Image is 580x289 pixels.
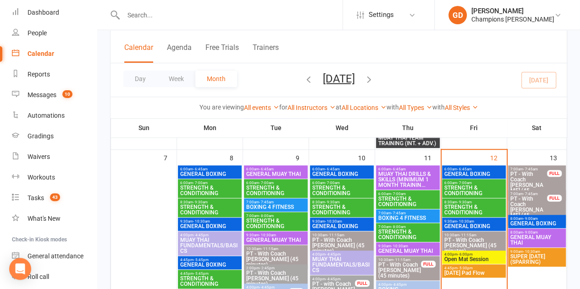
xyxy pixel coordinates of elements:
[378,196,438,207] span: STRENGTH & CONDITIONING
[312,233,372,237] span: 10:30am
[12,267,97,287] a: Roll call
[378,215,438,221] span: BOXING 4 FITNESS
[325,219,342,224] span: - 10:30am
[458,266,473,270] span: - 5:30pm
[378,283,438,287] span: 4:00pm
[195,71,237,87] button: Month
[510,171,547,199] span: PT - With Coach [PERSON_NAME] (45 minutes)
[28,132,54,140] div: Gradings
[180,224,240,229] span: GENERAL BOXING
[457,181,472,185] span: - 7:00am
[309,118,375,137] th: Wed
[490,150,507,165] div: 12
[378,258,421,262] span: 10:30am
[259,233,276,237] span: - 10:30am
[28,273,49,280] div: Roll call
[391,244,408,248] span: - 10:30am
[28,112,65,119] div: Automations
[246,185,306,196] span: STRENGTH & CONDITIONING
[180,219,240,224] span: 9:30am
[471,7,554,15] div: [PERSON_NAME]
[180,262,240,267] span: GENERAL BOXING
[246,218,306,229] span: STRENGTH & CONDITIONING
[180,185,240,196] span: STRENGTH & CONDITIONING
[444,171,504,177] span: GENERAL BOXING
[510,196,547,224] span: PT - With Coach [PERSON_NAME] (45 minutes)
[326,252,341,256] span: - 4:45pm
[441,118,507,137] th: Fri
[459,233,476,237] span: - 11:15am
[12,85,97,105] a: Messages 10
[523,250,540,254] span: - 10:30am
[28,50,54,57] div: Calendar
[261,247,278,251] span: - 11:15am
[457,200,472,204] span: - 9:30am
[312,200,372,204] span: 8:30am
[378,262,421,278] span: PT - With Coach [PERSON_NAME] (45 minutes)
[259,200,274,204] span: - 7:45am
[510,254,564,265] span: SUPER [DATE] (SPARRING)
[326,277,341,281] span: - 4:45pm
[325,181,340,185] span: - 7:00am
[28,71,50,78] div: Reports
[312,181,372,185] span: 6:00am
[312,224,372,229] span: GENERAL BOXING
[9,258,31,280] div: Open Intercom Messenger
[523,217,538,221] span: - 9:00am
[246,181,306,185] span: 6:00am
[471,15,554,23] div: Champions [PERSON_NAME]
[287,104,336,111] a: All Instructors
[342,104,387,111] a: All Locations
[378,211,438,215] span: 7:00am
[399,104,432,111] a: All Types
[424,150,441,165] div: 11
[393,258,410,262] span: - 11:15am
[12,64,97,85] a: Reports
[246,171,306,177] span: GENERAL MUAY THAI
[193,200,208,204] span: - 9:30am
[12,105,97,126] a: Automations
[448,6,467,24] div: GD
[246,247,306,251] span: 10:30am
[12,147,97,167] a: Waivers
[180,237,240,254] span: MUAY THAI FUNDAMENTALS/BASICS
[523,167,538,171] span: - 7:45am
[246,214,306,218] span: 7:00am
[28,174,55,181] div: Workouts
[444,270,504,276] span: [DATE] Pad Flow
[444,266,504,270] span: 4:45pm
[312,204,372,215] span: STRENGTH & CONDITIONING
[391,211,406,215] span: - 7:45am
[180,200,240,204] span: 8:30am
[12,23,97,44] a: People
[445,104,478,111] a: All Styles
[28,9,59,16] div: Dashboard
[230,150,243,165] div: 8
[312,277,355,281] span: 4:00pm
[180,258,240,262] span: 4:45pm
[355,280,370,287] div: FULL
[375,118,441,137] th: Thu
[387,104,399,111] strong: with
[246,237,306,243] span: GENERAL MUAY THAI
[510,234,564,245] span: GENERAL MUAY THAI
[444,219,504,224] span: 9:30am
[421,261,436,267] div: FULL
[193,219,210,224] span: - 10:30am
[28,91,56,98] div: Messages
[457,219,474,224] span: - 10:30am
[378,248,438,254] span: GENERAL MUAY THAI
[369,5,394,25] span: Settings
[391,225,406,229] span: - 8:00am
[510,250,564,254] span: 9:00am
[510,217,564,221] span: 8:00am
[312,167,372,171] span: 6:00am
[312,256,372,273] span: MUAY THAI FUNDAMENTALS/BASICS
[28,194,44,202] div: Tasks
[444,204,504,215] span: STRENGTH & CONDITIONING
[378,171,438,188] span: MUAY THAI DRILLS & SKILLS (MINIMUM 1 MONTH TRAININ...
[378,225,438,229] span: 7:00am
[180,181,240,185] span: 6:00am
[193,181,208,185] span: - 7:00am
[547,195,562,202] div: FULL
